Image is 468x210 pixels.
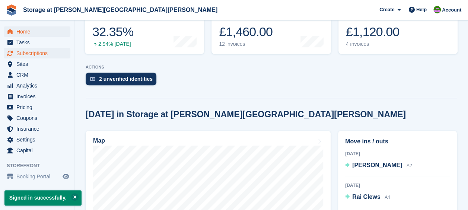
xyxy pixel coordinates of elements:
[211,7,331,54] a: Month-to-date sales £1,460.00 12 invoices
[16,145,61,156] span: Capital
[442,6,461,14] span: Account
[16,80,61,91] span: Analytics
[352,162,402,168] span: [PERSON_NAME]
[4,80,70,91] a: menu
[93,137,105,144] h2: Map
[7,162,74,169] span: Storefront
[16,37,61,48] span: Tasks
[346,24,399,39] div: £1,120.00
[16,134,61,145] span: Settings
[379,6,394,13] span: Create
[433,6,441,13] img: Mark Spendlove
[4,37,70,48] a: menu
[16,70,61,80] span: CRM
[6,4,17,16] img: stora-icon-8386f47178a22dfd0bd8f6a31ec36ba5ce8667c1dd55bd0f319d3a0aa187defe.svg
[85,7,204,54] a: Occupancy 32.35% 2.94% [DATE]
[345,182,450,189] div: [DATE]
[16,48,61,58] span: Subscriptions
[345,137,450,146] h2: Move ins / outs
[416,6,427,13] span: Help
[92,41,133,47] div: 2.94% [DATE]
[4,171,70,182] a: menu
[16,91,61,102] span: Invoices
[16,102,61,112] span: Pricing
[4,102,70,112] a: menu
[338,7,458,54] a: Awaiting payment £1,120.00 4 invoices
[345,161,412,171] a: [PERSON_NAME] A2
[86,73,160,89] a: 2 unverified identities
[16,59,61,69] span: Sites
[4,145,70,156] a: menu
[16,26,61,37] span: Home
[61,172,70,181] a: Preview store
[345,150,450,157] div: [DATE]
[86,109,406,120] h2: [DATE] in Storage at [PERSON_NAME][GEOGRAPHIC_DATA][PERSON_NAME]
[4,70,70,80] a: menu
[4,26,70,37] a: menu
[4,134,70,145] a: menu
[90,77,95,81] img: verify_identity-adf6edd0f0f0b5bbfe63781bf79b02c33cf7c696d77639b501bdc392416b5a36.svg
[4,113,70,123] a: menu
[219,41,274,47] div: 12 invoices
[352,194,381,200] span: Rai Clews
[86,65,457,70] p: ACTIONS
[20,4,220,16] a: Storage at [PERSON_NAME][GEOGRAPHIC_DATA][PERSON_NAME]
[16,124,61,134] span: Insurance
[4,59,70,69] a: menu
[219,24,274,39] div: £1,460.00
[4,190,82,206] p: Signed in successfully.
[99,76,153,82] div: 2 unverified identities
[4,48,70,58] a: menu
[345,192,390,202] a: Rai Clews A4
[346,41,399,47] div: 4 invoices
[92,24,133,39] div: 32.35%
[4,124,70,134] a: menu
[385,195,390,200] span: A4
[16,113,61,123] span: Coupons
[407,163,412,168] span: A2
[16,171,61,182] span: Booking Portal
[4,91,70,102] a: menu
